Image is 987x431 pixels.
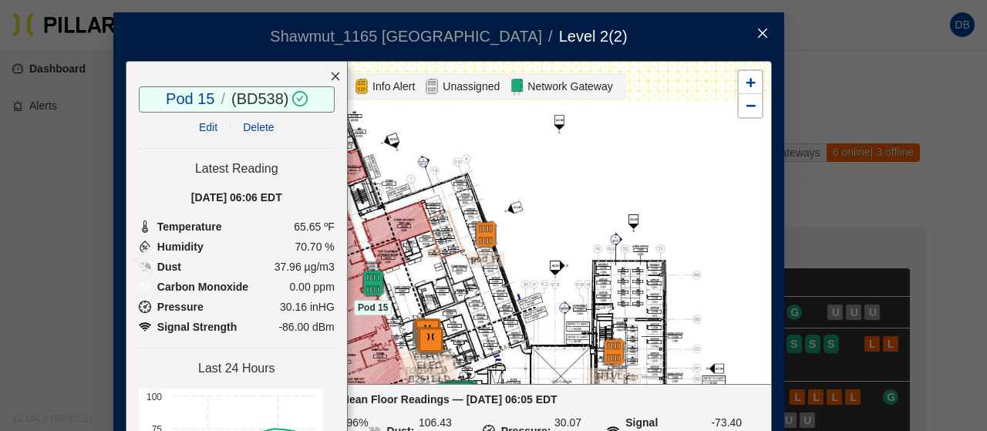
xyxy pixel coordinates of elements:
[157,298,204,315] span: Pressure
[548,28,553,45] span: /
[157,238,204,255] span: Humidity
[399,319,453,347] div: ELEC B2510 LD
[600,338,628,366] img: pod-offline.df94d192.svg
[354,301,392,316] span: Pod 15
[157,278,248,295] span: Carbon Monoxide
[139,241,151,253] img: Humidity
[157,318,237,335] span: Signal Strength
[467,252,504,268] span: pod 17
[403,359,456,388] span: ELEC B2511 LD
[139,281,151,293] img: Carbon Monoxide
[330,71,341,82] span: close
[139,321,151,333] img: Pressure
[559,28,628,45] span: Level 2 ( 2 )
[166,90,214,107] a: Pod 15
[509,77,524,96] img: Network Gateway
[157,218,222,235] span: Temperature
[746,96,756,115] span: −
[399,350,453,379] span: ELEC B2510 LD
[587,338,641,366] div: N LVL 2 STAIR 5
[289,91,308,106] span: check-circle
[139,278,335,295] li: 0.00 ppm
[587,369,641,399] span: N LVL 2 STAIR 5
[157,258,181,275] span: Dust
[416,328,443,355] img: leak-pod-offline.5bc6877b.svg
[270,28,542,45] span: Shawmut_1165 [GEOGRAPHIC_DATA]
[472,221,500,249] img: pod-offline.df94d192.svg
[139,238,335,255] li: 70.70 %
[139,218,335,235] li: 65.65 ºF
[346,270,400,298] div: Pod 15
[739,71,762,94] a: Zoom in
[221,90,225,107] span: /
[139,298,335,315] li: 30.16 inHG
[403,328,456,355] div: ELEC B2511 LD
[524,78,615,95] span: Network Gateway
[139,318,335,335] li: -86.00 dBm
[424,77,440,96] img: Unassigned
[139,189,335,206] div: [DATE] 06:06 EDT
[139,258,335,275] li: 37.96 µg/m3
[440,78,503,95] span: Unassigned
[354,77,369,96] img: Alert
[459,221,513,249] div: pod 17
[413,319,440,347] img: leak-pod-offline.5bc6877b.svg
[739,94,762,117] a: Zoom out
[369,78,418,95] span: Info Alert
[126,242,163,279] span: left
[243,119,274,136] span: Delete
[133,391,765,408] div: Mean Floor Readings — [DATE] 06:05 EDT
[139,221,151,233] img: Temperature
[756,27,769,39] span: close
[746,72,756,92] span: +
[231,90,289,107] span: ( BD538 )
[147,392,162,402] text: 100
[199,121,217,133] a: Edit
[359,270,387,298] img: pod-online.97050380.svg
[139,161,335,177] h4: Latest Reading
[139,361,335,376] h4: Last 24 Hours
[741,12,784,56] button: Close
[139,301,151,313] img: Pressure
